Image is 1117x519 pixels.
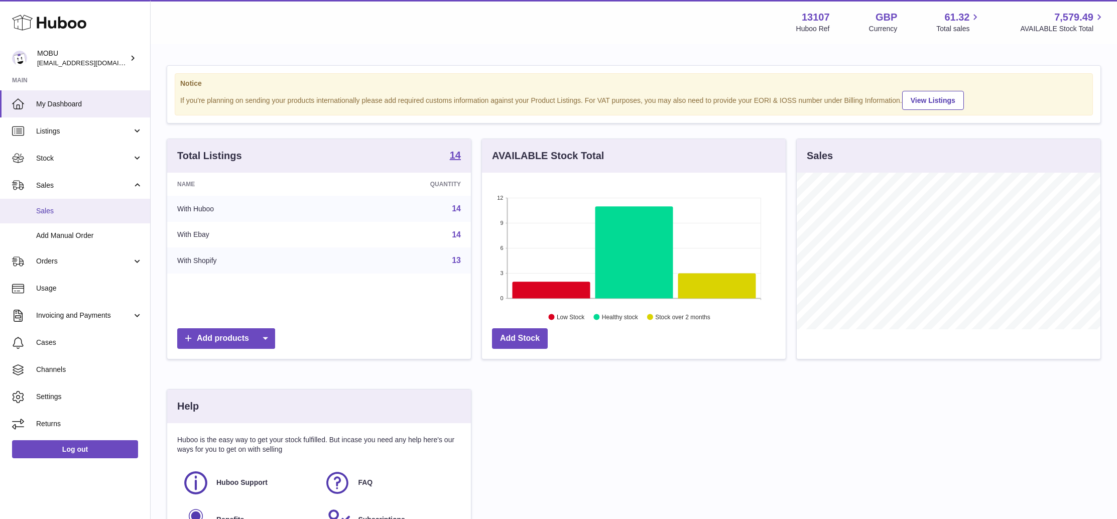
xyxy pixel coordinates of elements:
[36,338,143,347] span: Cases
[902,91,964,110] a: View Listings
[36,284,143,293] span: Usage
[452,256,461,265] a: 13
[1020,24,1105,34] span: AVAILABLE Stock Total
[944,11,969,24] span: 61.32
[36,365,143,374] span: Channels
[1054,11,1093,24] span: 7,579.49
[177,149,242,163] h3: Total Listings
[12,51,27,66] img: mo@mobu.co.uk
[36,206,143,216] span: Sales
[36,419,143,429] span: Returns
[324,469,455,496] a: FAQ
[167,173,331,196] th: Name
[36,392,143,402] span: Settings
[497,195,503,201] text: 12
[37,59,148,67] span: [EMAIL_ADDRESS][DOMAIN_NAME]
[216,478,268,487] span: Huboo Support
[500,245,503,251] text: 6
[1020,11,1105,34] a: 7,579.49 AVAILABLE Stock Total
[36,311,132,320] span: Invoicing and Payments
[36,256,132,266] span: Orders
[36,231,143,240] span: Add Manual Order
[452,204,461,213] a: 14
[167,247,331,274] td: With Shopify
[876,11,897,24] strong: GBP
[167,196,331,222] td: With Huboo
[869,24,898,34] div: Currency
[177,435,461,454] p: Huboo is the easy way to get your stock fulfilled. But incase you need any help here's our ways f...
[331,173,471,196] th: Quantity
[500,295,503,301] text: 0
[36,126,132,136] span: Listings
[452,230,461,239] a: 14
[180,79,1087,88] strong: Notice
[500,270,503,276] text: 3
[182,469,314,496] a: Huboo Support
[500,220,503,226] text: 9
[37,49,128,68] div: MOBU
[36,154,132,163] span: Stock
[796,24,830,34] div: Huboo Ref
[36,99,143,109] span: My Dashboard
[450,150,461,162] a: 14
[180,89,1087,110] div: If you're planning on sending your products internationally please add required customs informati...
[936,24,981,34] span: Total sales
[492,149,604,163] h3: AVAILABLE Stock Total
[655,314,710,321] text: Stock over 2 months
[936,11,981,34] a: 61.32 Total sales
[36,181,132,190] span: Sales
[807,149,833,163] h3: Sales
[167,222,331,248] td: With Ebay
[602,314,639,321] text: Healthy stock
[557,314,585,321] text: Low Stock
[802,11,830,24] strong: 13107
[450,150,461,160] strong: 14
[12,440,138,458] a: Log out
[177,400,199,413] h3: Help
[358,478,373,487] span: FAQ
[177,328,275,349] a: Add products
[492,328,548,349] a: Add Stock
